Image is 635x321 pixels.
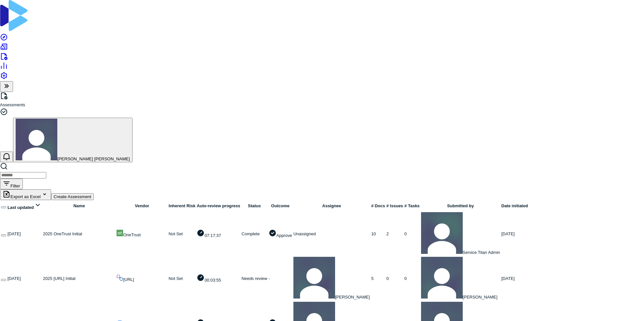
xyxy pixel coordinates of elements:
span: [PERSON_NAME] [335,295,370,299]
div: Date initiated [501,203,528,209]
div: Auto-review progress [197,203,240,209]
div: # Docs [371,203,385,209]
img: Yuni Shin avatar [293,257,335,299]
div: Submitted by [421,203,500,209]
div: # Tasks [404,203,420,209]
span: Service Titan Admin [463,250,500,255]
img: Service Titan Admin avatar [421,212,463,254]
span: [URL] [123,277,134,282]
div: Inherent Risk [169,203,195,209]
button: Bastian Bartels avatar[PERSON_NAME] [PERSON_NAME] [13,118,133,162]
span: Not Set [169,231,183,236]
button: Create Assessment [51,193,94,200]
span: [DATE] [501,276,515,281]
p: Needs review [242,275,267,282]
span: 10 [371,231,376,236]
div: Assignee [293,203,370,209]
img: https://onetrust.com/ [117,230,123,236]
span: 00:03:55 [205,278,221,283]
span: OneTrust [123,232,141,237]
span: 2025 [URL] Initial [43,276,76,281]
span: 07:17:37 [205,233,221,238]
span: 0 [404,276,407,281]
span: [PERSON_NAME] [463,295,498,299]
div: Last updated [7,201,42,211]
span: [DATE] [7,231,21,236]
span: [DATE] [501,231,515,236]
span: 2 [387,231,389,236]
div: Vendor [117,203,167,209]
span: 2025 OneTrust Initial [43,231,82,236]
div: Name [43,203,116,209]
span: 0 [404,231,407,236]
span: 0 [387,276,389,281]
div: Status [242,203,267,209]
span: Unassigned [293,231,316,236]
img: Bastian Bartels avatar [16,119,57,160]
span: Filter [10,183,20,188]
span: Not Set [169,276,183,281]
p: Complete [242,231,267,237]
img: https://nextbillion.ai/ [117,274,123,281]
img: Yuni Shin avatar [421,257,463,299]
span: Approve [276,233,292,238]
td: - [268,256,292,301]
span: [PERSON_NAME] [PERSON_NAME] [57,156,130,161]
div: Outcome [269,203,292,209]
span: 5 [371,276,374,281]
div: # Issues [387,203,403,209]
span: [DATE] [7,276,21,281]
